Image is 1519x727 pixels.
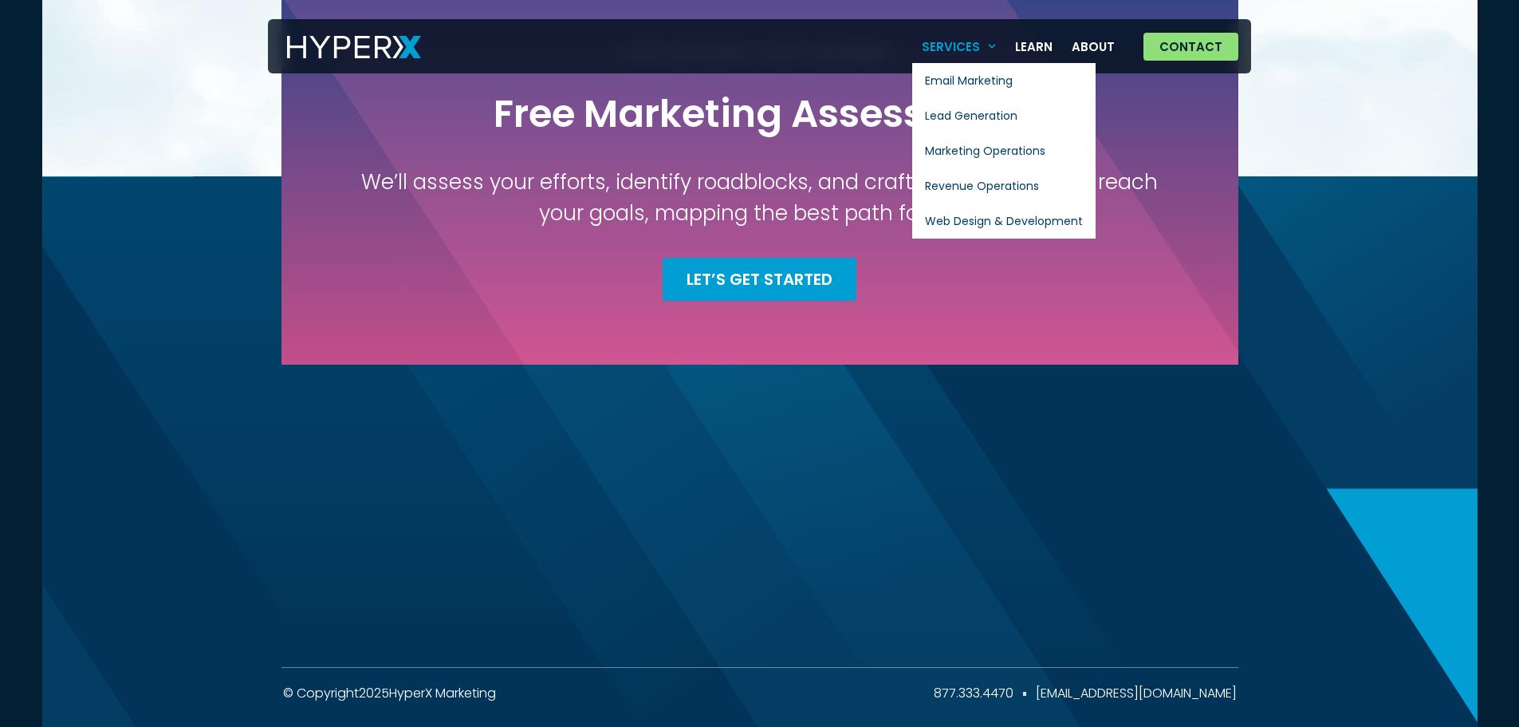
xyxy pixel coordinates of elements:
a: [EMAIL_ADDRESS][DOMAIN_NAME] [1036,684,1237,703]
a: Revenue Operations [912,168,1096,203]
ul: Services [912,63,1096,239]
a: Web Design & Development [912,203,1096,239]
a: Let’s Get Started [663,258,856,301]
span: Let’s Get Started [687,271,832,287]
a: Lead Generation [912,98,1096,133]
a: Services [912,30,1006,63]
img: Services 10 [1326,488,1478,722]
a: Learn [1005,30,1062,63]
img: HyperX Logo [287,36,421,59]
h2: Free Marketing Assessment [494,90,1026,138]
div: © Copyright HyperX Marketing [283,684,496,703]
span: Contact [1159,41,1222,53]
a: Email Marketing [912,63,1096,98]
a: Contact [1143,33,1238,61]
h3: We’ll assess your efforts, identify roadblocks, and craft a tailored plan to reach your goals, ma... [361,167,1159,229]
nav: Menu [912,30,1125,63]
a: About [1062,30,1124,63]
a: 877.333.4470 [934,684,1013,703]
iframe: Drift Widget Chat Controller [1439,647,1500,708]
a: Marketing Operations [912,133,1096,168]
span: 2025 [359,684,389,702]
